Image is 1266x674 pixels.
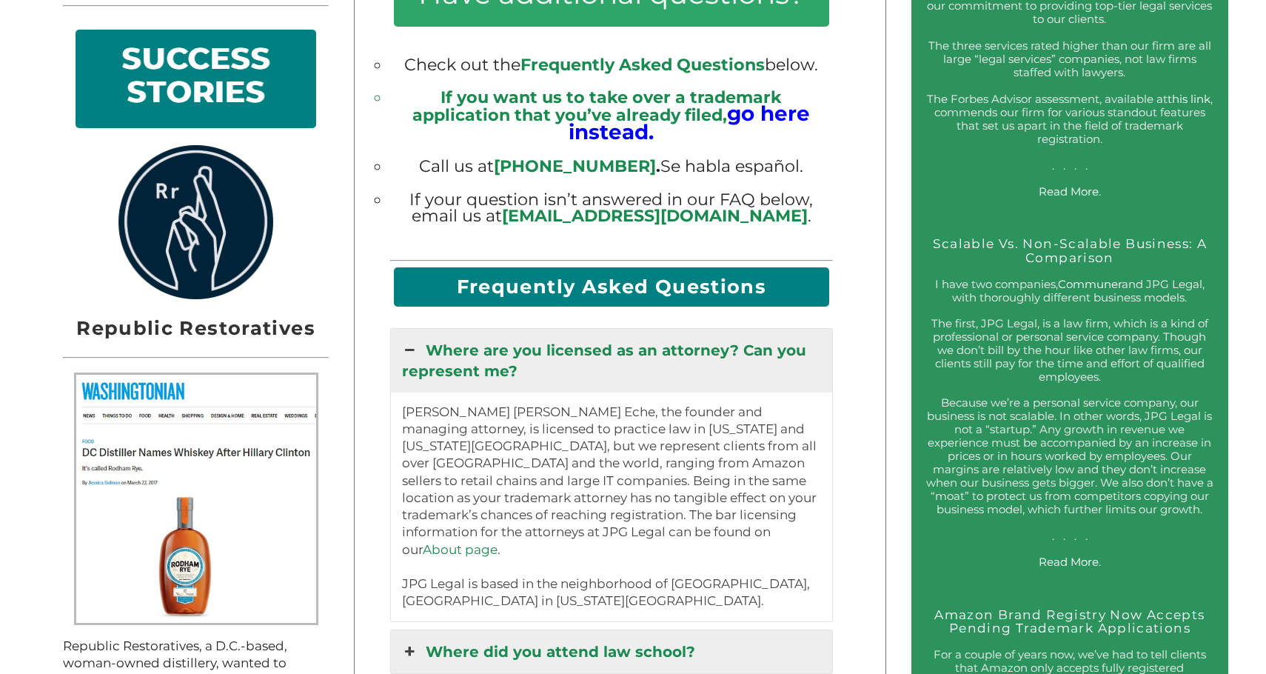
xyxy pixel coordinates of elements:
p: Because we’re a personal service company, our business is not scalable. In other words, JPG Legal... [924,396,1215,543]
a: Read More. [1039,555,1101,569]
big: go here instead. [569,101,810,144]
a: Where are you licensed as an attorney? Can you represent me? [391,329,833,393]
p: I have two companies, and JPG Legal, with thoroughly different business models. [924,278,1215,304]
b: . [494,156,660,176]
span: Frequently Asked Questions [520,54,765,75]
a: Where did you attend law school? [391,630,833,673]
img: rrlogo.png [113,145,278,299]
div: Where are you licensed as an attorney? Can you represent me? [391,393,833,621]
a: Scalable Vs. Non-Scalable Business: A Comparison [933,236,1208,265]
p: The first, JPG Legal, is a law firm, which is a kind of professional or personal service company.... [924,317,1215,384]
li: If your question isn’t answered in our FAQ below, email us at . [390,191,834,224]
a: Amazon Brand Registry Now Accepts Pending Trademark Applications [934,607,1205,636]
h2: SUCCESS STORIES [88,42,304,115]
a: go here instead. [569,104,810,143]
li: Call us at Se habla español. [390,158,834,174]
a: Read More. [1039,184,1101,198]
li: If you want us to take over a trademark application that you’ve already filed, [390,89,834,141]
a: [EMAIL_ADDRESS][DOMAIN_NAME] [502,205,808,226]
li: Check out the below. [390,56,834,73]
h2: Republic Restoratives [63,313,328,344]
h2: Frequently Asked Questions [394,267,829,307]
p: [PERSON_NAME] [PERSON_NAME] Eche, the founder and managing attorney, is licensed to practice law ... [402,404,822,610]
a: this link [1168,92,1210,106]
a: [PHONE_NUMBER]‬ [494,156,656,176]
a: About page [423,542,498,557]
a: Communer [1058,277,1122,291]
img: Rodham Rye People Screenshot [74,373,318,626]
